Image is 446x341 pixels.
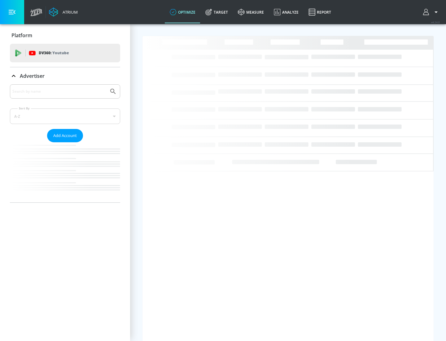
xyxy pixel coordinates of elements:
[52,50,69,56] p: Youtube
[431,20,440,24] span: v 4.24.0
[233,1,269,23] a: measure
[269,1,304,23] a: Analyze
[47,129,83,142] button: Add Account
[49,7,78,17] a: Atrium
[10,108,120,124] div: A-Z
[304,1,336,23] a: Report
[165,1,200,23] a: optimize
[200,1,233,23] a: Target
[10,44,120,62] div: DV360: Youtube
[60,9,78,15] div: Atrium
[12,87,106,95] input: Search by name
[10,142,120,202] nav: list of Advertiser
[20,73,45,79] p: Advertiser
[18,106,31,110] label: Sort By
[10,84,120,202] div: Advertiser
[10,67,120,85] div: Advertiser
[10,27,120,44] div: Platform
[11,32,32,39] p: Platform
[39,50,69,56] p: DV360:
[53,132,77,139] span: Add Account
